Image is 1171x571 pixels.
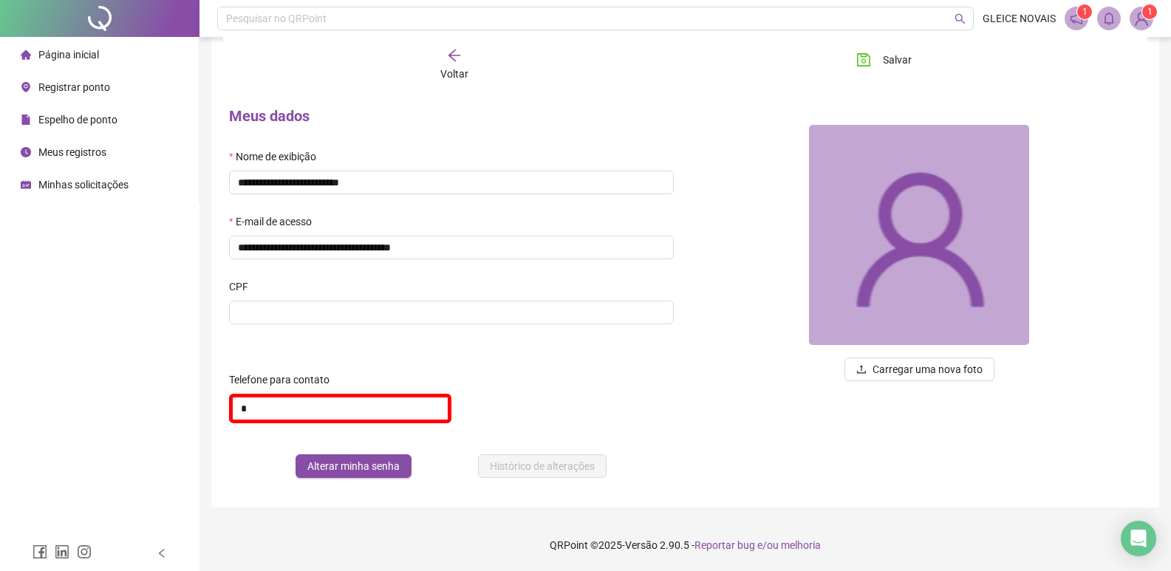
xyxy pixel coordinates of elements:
span: upload [856,364,867,375]
span: 1 [1082,7,1088,17]
label: Nome de exibição [229,148,326,165]
span: GLEICE NOVAIS [983,10,1056,27]
span: Voltar [440,68,468,80]
span: 1 [1147,7,1153,17]
span: file [21,114,31,124]
label: Telefone para contato [229,372,339,388]
span: Versão [625,539,658,551]
span: search [955,13,966,24]
span: Meus registros [38,146,106,158]
label: CPF [229,278,258,295]
span: Minhas solicitações [38,179,129,191]
label: E-mail de acesso [229,213,321,230]
span: Carregar uma nova foto [873,361,983,377]
button: Salvar [845,48,923,72]
span: linkedin [55,544,69,559]
span: home [21,49,31,59]
span: Registrar ponto [38,81,110,93]
span: instagram [77,544,92,559]
span: notification [1070,12,1083,25]
div: Open Intercom Messenger [1121,521,1156,556]
h4: Meus dados [229,106,674,126]
span: save [856,52,871,67]
span: arrow-left [447,48,462,63]
sup: Atualize o seu contato no menu Meus Dados [1142,4,1157,19]
span: facebook [33,544,47,559]
span: left [157,548,167,558]
button: Histórico de alterações [478,454,607,478]
img: 85782 [809,125,1029,345]
span: clock-circle [21,146,31,157]
img: 85782 [1130,7,1153,30]
footer: QRPoint © 2025 - 2.90.5 - [199,519,1171,571]
span: Salvar [883,52,912,68]
span: environment [21,81,31,92]
span: Espelho de ponto [38,114,117,126]
span: schedule [21,179,31,189]
span: Página inicial [38,49,99,61]
span: Alterar minha senha [307,458,400,474]
button: Alterar minha senha [296,454,412,478]
sup: 1 [1077,4,1092,19]
span: bell [1102,12,1116,25]
span: Reportar bug e/ou melhoria [694,539,821,551]
button: uploadCarregar uma nova foto [844,358,994,381]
